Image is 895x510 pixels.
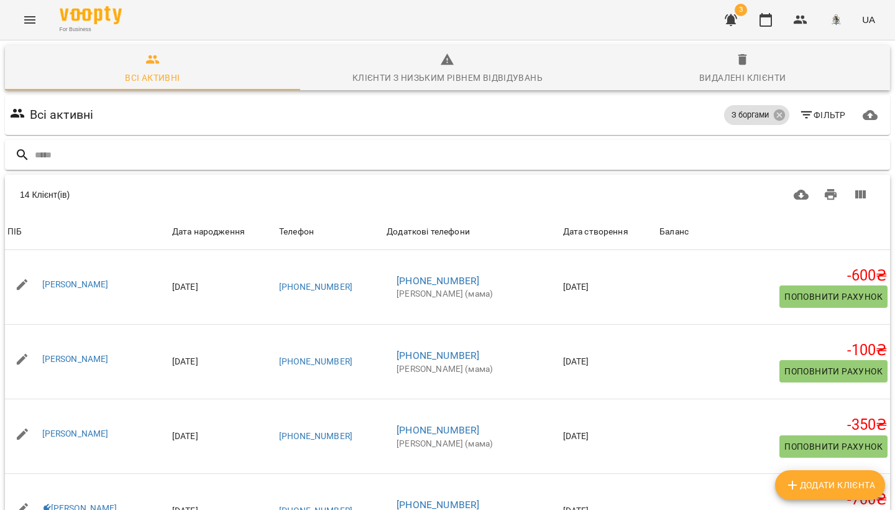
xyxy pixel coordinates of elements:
span: Дата створення [563,225,654,239]
div: Дата народження [172,225,245,239]
button: Menu [15,5,45,35]
a: [PHONE_NUMBER] [279,356,352,366]
p: [PERSON_NAME] (мама) [397,288,548,300]
div: Дата створення [563,225,628,239]
span: Баланс [659,225,888,239]
td: [DATE] [561,325,657,399]
a: [PHONE_NUMBER] [397,275,479,287]
div: Sort [7,225,22,239]
span: UA [862,13,875,26]
span: Телефон [279,225,382,239]
span: Поповнити рахунок [784,289,883,304]
span: Поповнити рахунок [784,364,883,379]
h5: -600 ₴ [659,266,888,285]
div: Клієнти з низьким рівнем відвідувань [352,70,543,85]
div: Sort [279,225,314,239]
div: Телефон [279,225,314,239]
td: [DATE] [170,250,277,325]
td: [DATE] [170,325,277,399]
a: [PERSON_NAME] [42,429,109,438]
button: Додати клієнта [775,470,885,500]
button: Поповнити рахунок [779,435,888,458]
button: Друк [816,180,846,210]
img: 8c829e5ebed639b137191ac75f1a07db.png [827,11,845,29]
span: Додаткові телефони [387,225,558,239]
div: Додаткові телефони [387,225,470,239]
button: Вигляд колонок [845,180,875,210]
a: [PHONE_NUMBER] [397,350,479,361]
div: Sort [172,225,245,239]
div: З боргами [724,105,789,125]
span: Фільтр [799,108,846,123]
button: UA [857,8,880,31]
span: For Business [60,25,122,34]
div: Sort [659,225,689,239]
a: [PERSON_NAME] [42,354,109,364]
div: ПІБ [7,225,22,239]
td: [DATE] [170,399,277,474]
a: [PHONE_NUMBER] [397,424,479,436]
p: [PERSON_NAME] (мама) [397,438,548,450]
div: Table Toolbar [5,175,890,215]
div: Баланс [659,225,689,239]
a: [PHONE_NUMBER] [279,282,352,292]
div: Всі активні [125,70,180,85]
h5: -100 ₴ [659,341,888,360]
h5: -700 ₴ [659,490,888,509]
button: Фільтр [794,104,851,126]
a: [PERSON_NAME] [42,279,109,289]
span: 3 [735,4,747,16]
span: З боргами [724,109,776,121]
span: Поповнити рахунок [784,439,883,454]
a: [PHONE_NUMBER] [279,431,352,441]
button: Поповнити рахунок [779,360,888,382]
div: Sort [563,225,628,239]
div: 14 Клієнт(ів) [20,188,428,201]
div: Sort [387,225,470,239]
button: Поповнити рахунок [779,285,888,308]
img: Voopty Logo [60,6,122,24]
h6: Всі активні [30,105,94,124]
span: Дата народження [172,225,274,239]
button: Завантажити CSV [786,180,816,210]
span: Додати клієнта [785,478,875,493]
p: [PERSON_NAME] (мама) [397,363,548,376]
h5: -350 ₴ [659,415,888,435]
td: [DATE] [561,399,657,474]
span: ПІБ [7,225,167,239]
td: [DATE] [561,250,657,325]
div: Видалені клієнти [699,70,786,85]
